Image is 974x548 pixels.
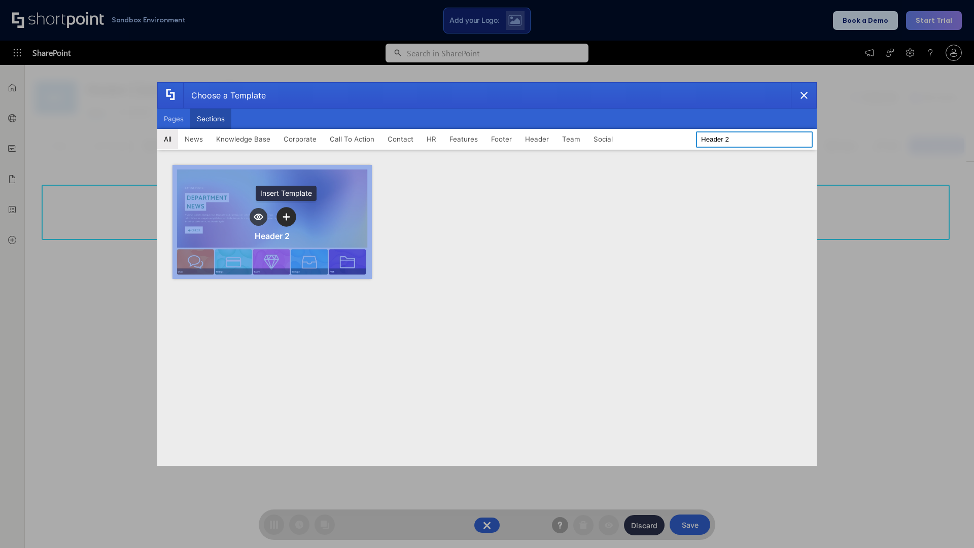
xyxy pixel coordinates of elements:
div: template selector [157,82,817,466]
button: Call To Action [323,129,381,149]
button: Team [555,129,587,149]
button: Header [518,129,555,149]
button: All [157,129,178,149]
input: Search [696,131,813,148]
button: Sections [190,109,231,129]
button: News [178,129,210,149]
button: Contact [381,129,420,149]
div: Choose a Template [183,83,266,108]
button: Footer [484,129,518,149]
div: Header 2 [255,231,290,241]
button: Corporate [277,129,323,149]
iframe: Chat Widget [923,499,974,548]
button: HR [420,129,443,149]
button: Social [587,129,619,149]
button: Pages [157,109,190,129]
button: Features [443,129,484,149]
button: Knowledge Base [210,129,277,149]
